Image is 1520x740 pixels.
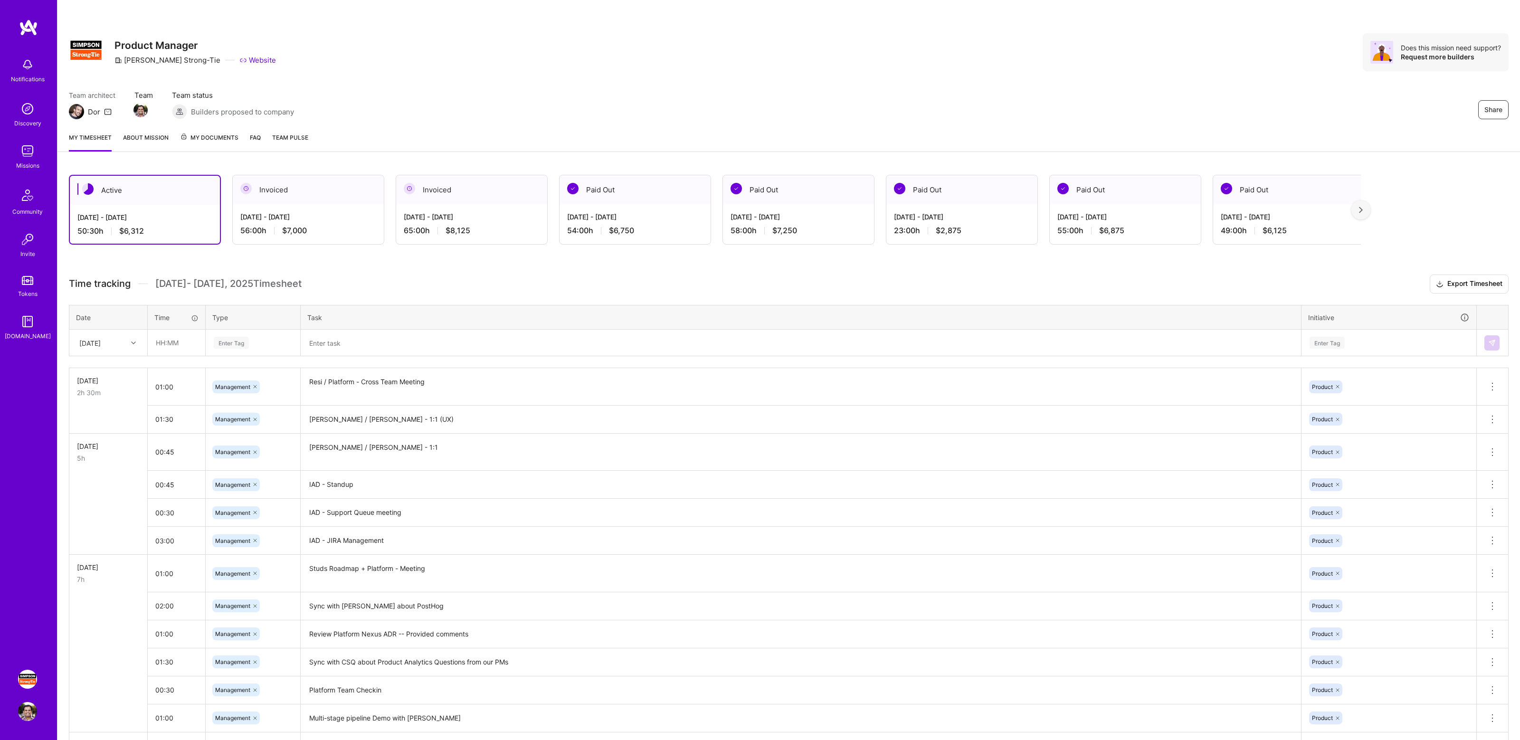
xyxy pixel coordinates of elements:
[215,537,250,544] span: Management
[894,226,1030,236] div: 23:00 h
[215,658,250,665] span: Management
[11,74,45,84] div: Notifications
[16,161,39,171] div: Missions
[1057,183,1069,194] img: Paid Out
[302,705,1300,731] textarea: Multi-stage pipeline Demo with [PERSON_NAME]
[302,621,1300,647] textarea: Review Platform Nexus ADR -- Provided comments
[567,212,703,222] div: [DATE] - [DATE]
[88,107,100,117] div: Dor
[148,649,205,674] input: HH:MM
[172,104,187,119] img: Builders proposed to company
[239,55,276,65] a: Website
[886,175,1037,204] div: Paid Out
[1401,52,1501,61] div: Request more builders
[1359,207,1363,213] img: right
[154,313,199,323] div: Time
[69,278,131,290] span: Time tracking
[69,133,112,152] a: My timesheet
[1312,714,1333,721] span: Product
[772,226,797,236] span: $7,250
[69,305,148,330] th: Date
[731,212,866,222] div: [DATE] - [DATE]
[215,570,250,577] span: Management
[396,175,547,204] div: Invoiced
[215,448,250,455] span: Management
[18,142,37,161] img: teamwork
[114,57,122,64] i: icon CompanyGray
[1057,226,1193,236] div: 55:00 h
[609,226,634,236] span: $6,750
[215,714,250,721] span: Management
[1221,226,1357,236] div: 49:00 h
[5,331,51,341] div: [DOMAIN_NAME]
[22,276,33,285] img: tokens
[723,175,874,204] div: Paid Out
[215,509,250,516] span: Management
[77,562,140,572] div: [DATE]
[302,472,1300,498] textarea: IAD - Standup
[20,249,35,259] div: Invite
[404,183,415,194] img: Invoiced
[148,500,205,525] input: HH:MM
[215,630,250,637] span: Management
[134,90,153,100] span: Team
[77,212,212,222] div: [DATE] - [DATE]
[77,226,212,236] div: 50:30 h
[16,670,39,689] a: Simpson Strong-Tie: Product Manager
[134,102,147,118] a: Team Member Avatar
[1099,226,1124,236] span: $6,875
[1484,105,1502,114] span: Share
[1213,175,1364,204] div: Paid Out
[14,118,41,128] div: Discovery
[302,593,1300,619] textarea: Sync with [PERSON_NAME] about PostHog
[191,107,294,117] span: Builders proposed to company
[404,212,540,222] div: [DATE] - [DATE]
[18,99,37,118] img: discovery
[894,212,1030,222] div: [DATE] - [DATE]
[567,226,703,236] div: 54:00 h
[70,176,220,205] div: Active
[69,104,84,119] img: Team Architect
[19,19,38,36] img: logo
[1312,537,1333,544] span: Product
[1263,226,1287,236] span: $6,125
[148,705,205,731] input: HH:MM
[148,472,205,497] input: HH:MM
[18,670,37,689] img: Simpson Strong-Tie: Product Manager
[18,289,38,299] div: Tokens
[272,134,308,141] span: Team Pulse
[240,183,252,194] img: Invoiced
[302,500,1300,526] textarea: IAD - Support Queue meeting
[123,133,169,152] a: About Mission
[82,183,94,195] img: Active
[1312,416,1333,423] span: Product
[1436,279,1444,289] i: icon Download
[215,686,250,693] span: Management
[302,407,1300,433] textarea: [PERSON_NAME] / [PERSON_NAME] - 1:1 (UX)
[302,528,1300,554] textarea: IAD - JIRA Management
[148,439,205,465] input: HH:MM
[1050,175,1201,204] div: Paid Out
[12,207,43,217] div: Community
[77,388,140,398] div: 2h 30m
[1312,686,1333,693] span: Product
[114,39,276,51] h3: Product Manager
[250,133,261,152] a: FAQ
[302,677,1300,703] textarea: Platform Team Checkin
[180,133,238,143] span: My Documents
[206,305,301,330] th: Type
[1488,339,1496,347] img: Submit
[148,621,205,646] input: HH:MM
[77,441,140,451] div: [DATE]
[79,338,101,348] div: [DATE]
[1430,275,1509,294] button: Export Timesheet
[731,183,742,194] img: Paid Out
[1221,212,1357,222] div: [DATE] - [DATE]
[155,278,302,290] span: [DATE] - [DATE] , 2025 Timesheet
[148,330,205,355] input: HH:MM
[1401,43,1501,52] div: Does this mission need support?
[18,55,37,74] img: bell
[240,212,376,222] div: [DATE] - [DATE]
[215,416,250,423] span: Management
[172,90,294,100] span: Team status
